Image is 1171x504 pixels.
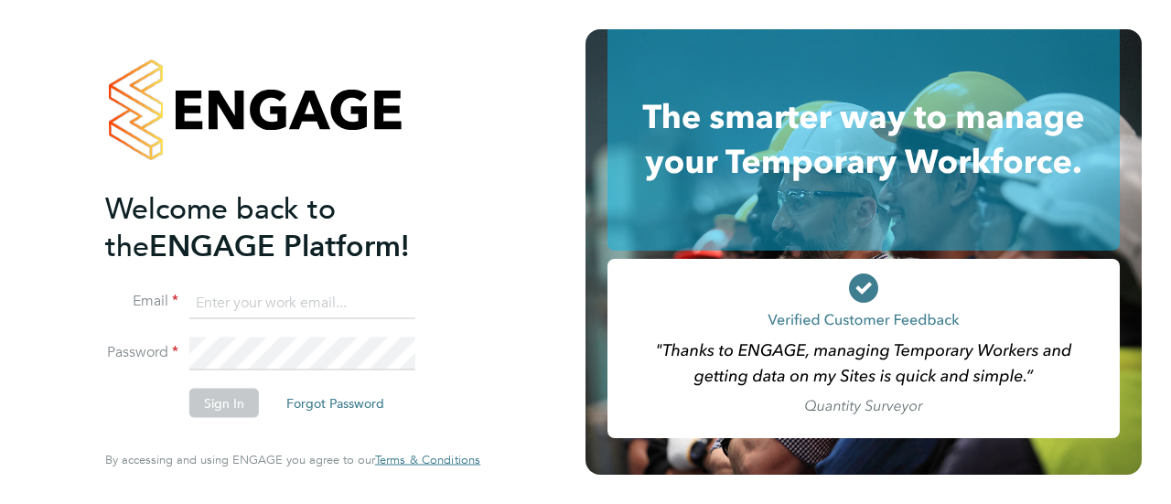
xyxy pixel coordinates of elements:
span: By accessing and using ENGAGE you agree to our [105,452,480,467]
button: Forgot Password [272,389,399,418]
a: Terms & Conditions [375,453,480,467]
label: Password [105,343,178,362]
h2: ENGAGE Platform! [105,189,462,264]
input: Enter your work email... [189,286,415,319]
span: Terms & Conditions [375,452,480,467]
span: Welcome back to the [105,190,336,263]
button: Sign In [189,389,259,418]
label: Email [105,292,178,311]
